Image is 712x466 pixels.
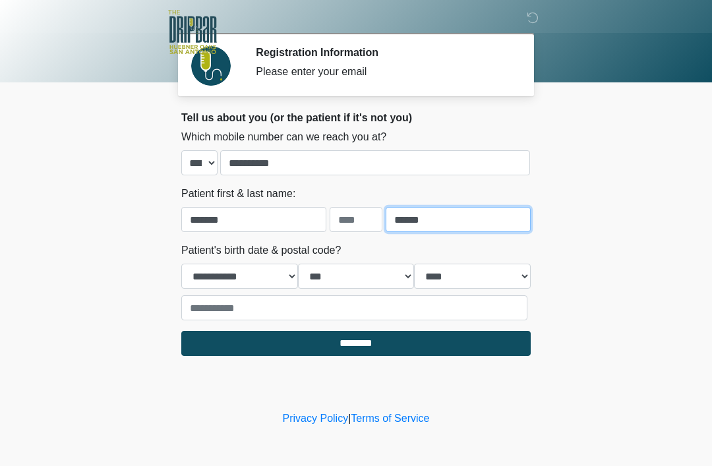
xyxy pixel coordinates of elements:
a: Privacy Policy [283,413,349,424]
label: Patient's birth date & postal code? [181,243,341,258]
a: Terms of Service [351,413,429,424]
img: The DRIPBaR - The Strand at Huebner Oaks Logo [168,10,217,54]
label: Patient first & last name: [181,186,295,202]
a: | [348,413,351,424]
label: Which mobile number can we reach you at? [181,129,386,145]
h2: Tell us about you (or the patient if it's not you) [181,111,531,124]
img: Agent Avatar [191,46,231,86]
div: Please enter your email [256,64,511,80]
